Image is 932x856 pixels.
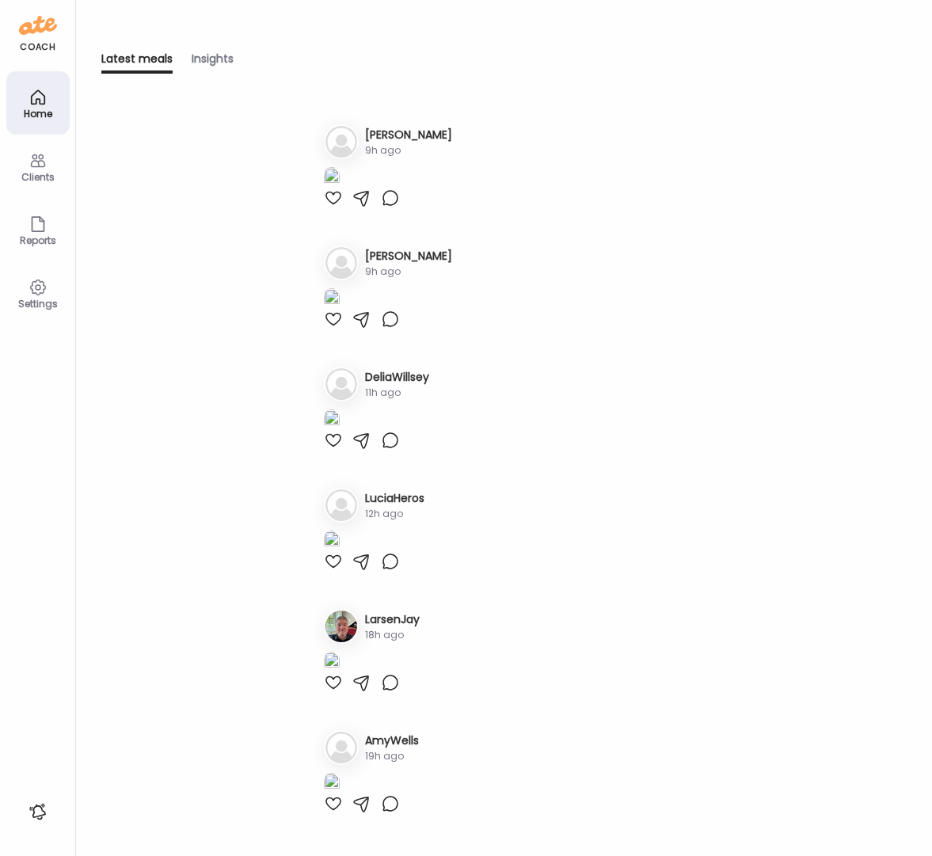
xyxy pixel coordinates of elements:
[324,773,340,794] img: images%2FVeJUmU9xL5OtfHQnXXq9YpklFl83%2Fzfd7plMkUMdKdotN9ePw%2FojP2D3azY2tZbJGhaxk3_1080
[324,409,340,431] img: images%2FGHdhXm9jJtNQdLs9r9pbhWu10OF2%2FedcuFwleSx0CDJnVXwDY%2FZcSIjRRE4fRp38f3Infe_1080
[10,299,67,309] div: Settings
[365,264,452,279] div: 9h ago
[365,369,429,386] h3: DeliaWillsey
[19,13,57,38] img: ate
[325,368,357,400] img: bg-avatar-default.svg
[365,127,452,143] h3: [PERSON_NAME]
[10,108,67,119] div: Home
[365,386,429,400] div: 11h ago
[365,628,420,642] div: 18h ago
[365,490,424,507] h3: LuciaHeros
[325,247,357,279] img: bg-avatar-default.svg
[365,143,452,158] div: 9h ago
[325,732,357,763] img: bg-avatar-default.svg
[10,172,67,182] div: Clients
[101,51,173,74] div: Latest meals
[325,611,357,642] img: avatars%2FpQclOzuQ2uUyIuBETuyLXmhsmXz1
[192,51,234,74] div: Insights
[365,611,420,628] h3: LarsenJay
[365,732,419,749] h3: AmyWells
[324,167,340,188] img: images%2FIrNJUawwUnOTYYdIvOBtlFt5cGu2%2FWygu8QFDTS96APm5csu9%2Fv0Yo5M49LaHrL2zuJWBv_1080
[324,652,340,673] img: images%2FpQclOzuQ2uUyIuBETuyLXmhsmXz1%2F0oDtxsGMPb5bqu3B6A4l%2FUCvUdereqSQZZy9xeQXS_1080
[365,248,452,264] h3: [PERSON_NAME]
[324,531,340,552] img: images%2F1qYfsqsWO6WAqm9xosSfiY0Hazg1%2FBtDdrjKYMRIZ4Vp3Nrsa%2FX4y43qx69I70hmv8PEQu_1080
[365,507,424,521] div: 12h ago
[10,235,67,245] div: Reports
[20,40,55,54] div: coach
[365,749,419,763] div: 19h ago
[325,126,357,158] img: bg-avatar-default.svg
[325,489,357,521] img: bg-avatar-default.svg
[324,288,340,310] img: images%2FRBBRZGh5RPQEaUY8TkeQxYu8qlB3%2FsRTBnEbi1tm6CFLsIzRL%2FYtbbbKvmTDSvUVn3SKmJ_1080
